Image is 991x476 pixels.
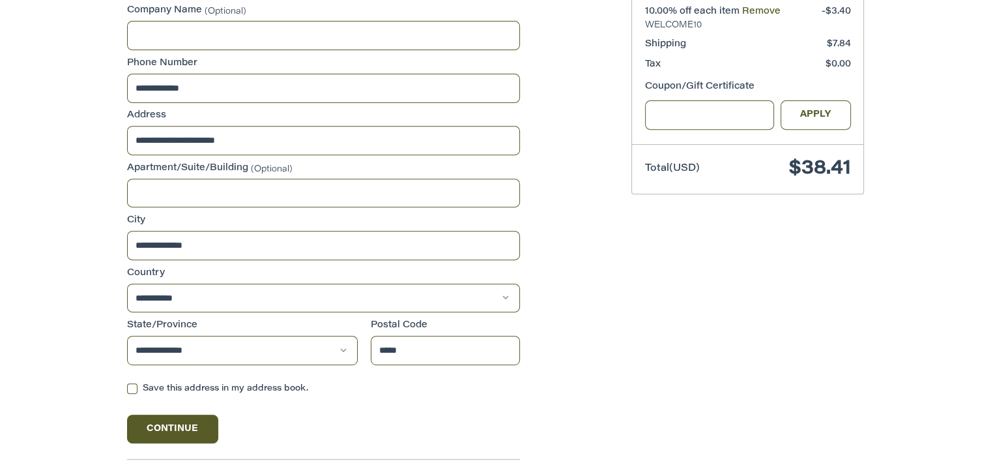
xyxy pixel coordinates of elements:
label: State/Province [127,319,358,333]
input: Gift Certificate or Coupon Code [645,100,775,130]
label: Address [127,109,520,123]
span: 10.00% off each item [645,7,742,16]
button: Continue [127,415,218,443]
span: $0.00 [826,60,851,69]
label: Company Name [127,4,520,18]
small: (Optional) [251,164,293,173]
label: Postal Code [371,319,521,333]
span: Tax [645,60,661,69]
span: Shipping [645,40,686,49]
div: Coupon/Gift Certificate [645,80,851,94]
label: City [127,214,520,228]
small: (Optional) [205,7,246,16]
span: $38.41 [789,159,851,179]
label: Phone Number [127,57,520,70]
span: -$3.40 [822,7,851,16]
button: Apply [781,100,851,130]
label: Save this address in my address book. [127,383,520,394]
label: Country [127,267,520,280]
span: WELCOME10 [645,19,851,32]
label: Apartment/Suite/Building [127,162,520,175]
a: Remove [742,7,781,16]
span: $7.84 [827,40,851,49]
span: Total (USD) [645,164,700,173]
